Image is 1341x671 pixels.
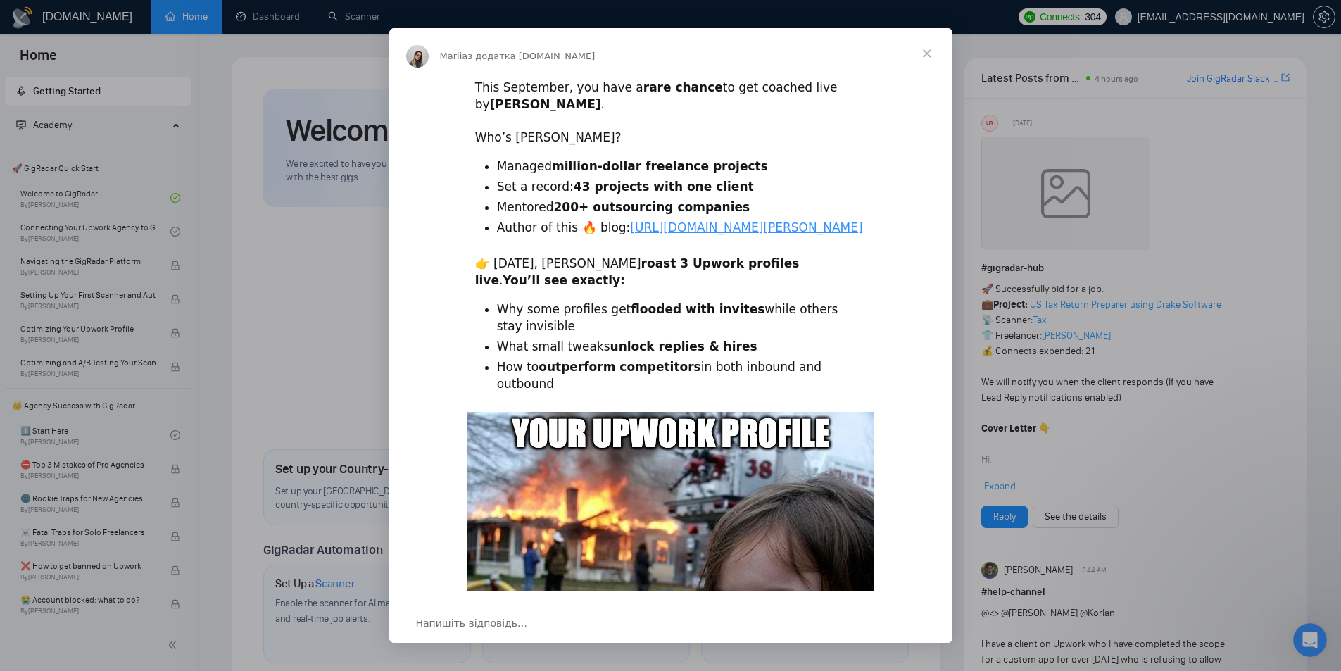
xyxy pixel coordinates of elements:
b: 43 projects with one client [574,180,754,194]
span: Закрити [902,28,952,79]
b: million-dollar freelance projects [552,159,768,173]
b: outperform competitors [539,360,701,374]
div: Відкрити бесіду й відповісти [389,603,952,643]
li: Mentored [497,199,867,216]
b: [PERSON_NAME] [490,97,601,111]
span: з додатка [DOMAIN_NAME] [467,51,595,61]
li: What small tweaks [497,339,867,356]
div: This September, you have a to get coached live by . ​ Who’s [PERSON_NAME]? [475,80,867,146]
li: Why some profiles get while others stay invisible [497,301,867,335]
span: Mariia [440,51,468,61]
b: roast 3 Upwork profiles live [475,256,800,287]
span: Напишіть відповідь… [416,614,528,632]
div: 👉 [DATE], [PERSON_NAME] . [475,256,867,289]
li: Managed [497,158,867,175]
li: Set a record: [497,179,867,196]
b: rare chance [643,80,723,94]
b: unlock replies & hires [610,339,757,353]
li: Author of this 🔥 blog: [497,220,867,237]
b: You’ll see exactly: [503,273,625,287]
a: [URL][DOMAIN_NAME][PERSON_NAME] [630,220,862,234]
img: Profile image for Mariia [406,45,429,68]
li: How to in both inbound and outbound [497,359,867,393]
b: flooded with invites [631,302,764,316]
b: 200+ outsourcing companies [554,200,750,214]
